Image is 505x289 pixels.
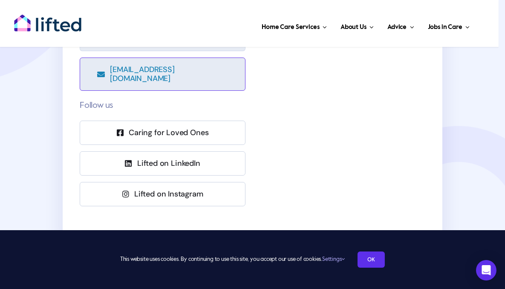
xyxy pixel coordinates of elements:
a: Lifted on LinkedIn [80,151,245,176]
span: [EMAIL_ADDRESS][DOMAIN_NAME] [110,65,228,83]
span: Lifted on LinkedIn [137,159,200,168]
a: Caring for Loved Ones [80,121,245,145]
a: Settings [322,257,345,262]
span: Jobs in Care [428,20,462,34]
a: lifted-logo [14,14,82,23]
a: Lifted on Instagram [80,182,245,206]
a: [EMAIL_ADDRESS][DOMAIN_NAME] [80,58,245,91]
a: Jobs in Care [425,13,473,38]
nav: Main Menu [94,13,472,38]
span: Lifted on Instagram [134,190,203,199]
span: Caring for Loved Ones [129,128,208,137]
a: OK [358,251,385,268]
div: Open Intercom Messenger [476,260,496,280]
span: Advice [387,20,407,34]
span: About Us [341,20,366,34]
a: Home Care Services [259,13,329,38]
a: Advice [385,13,416,38]
span: This website uses cookies. By continuing to use this site, you accept our use of cookies. [120,253,345,266]
a: About Us [338,13,376,38]
span: Follow us [80,101,113,110]
span: Home Care Services [262,20,319,34]
iframe: liftecare.com enquiry form [260,5,425,218]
